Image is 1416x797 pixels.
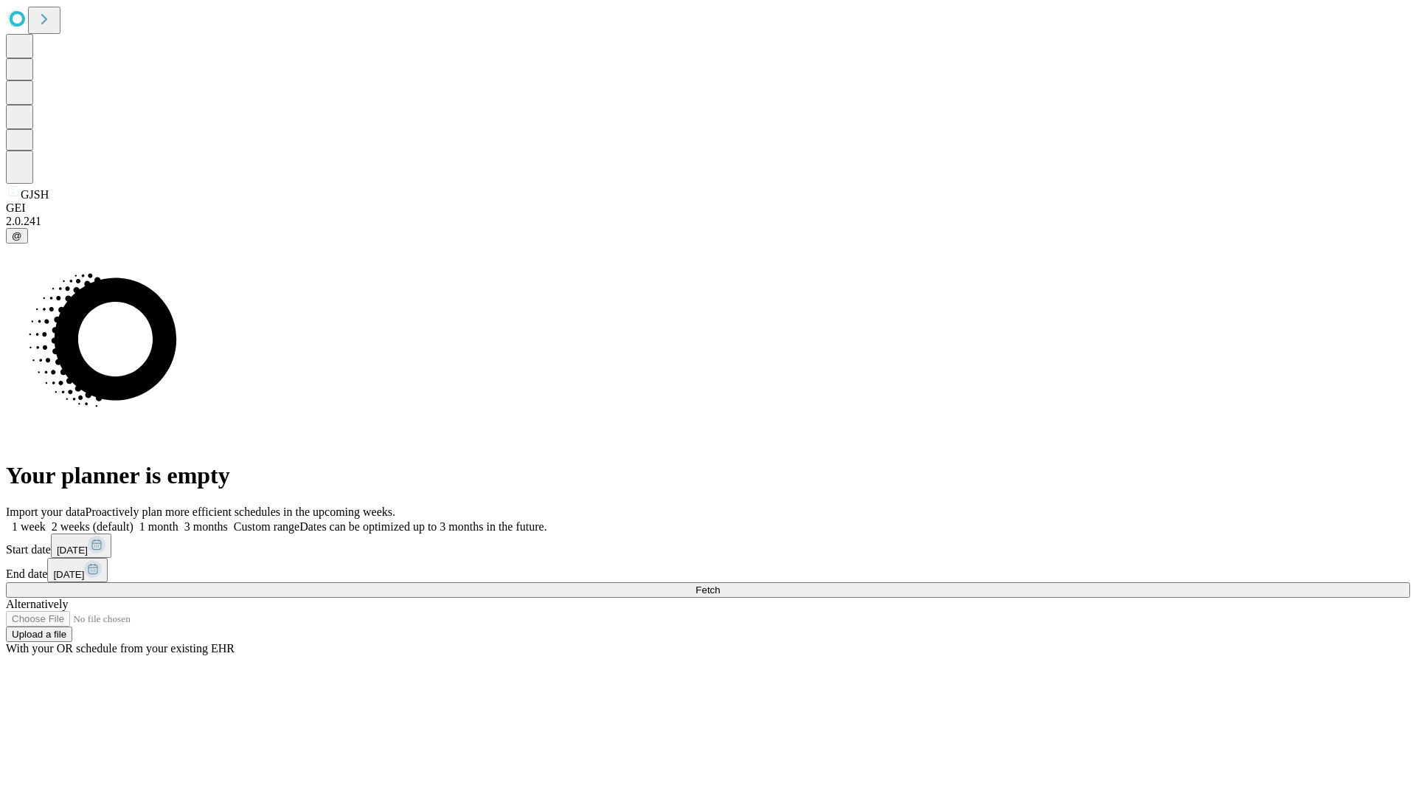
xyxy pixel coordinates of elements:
span: 3 months [184,520,228,533]
span: [DATE] [57,545,88,556]
span: Proactively plan more efficient schedules in the upcoming weeks. [86,506,395,518]
div: GEI [6,201,1410,215]
div: 2.0.241 [6,215,1410,228]
h1: Your planner is empty [6,462,1410,489]
button: [DATE] [51,534,111,558]
span: GJSH [21,188,49,201]
span: @ [12,230,22,241]
span: Dates can be optimized up to 3 months in the future. [299,520,546,533]
span: [DATE] [53,569,84,580]
span: Alternatively [6,598,68,610]
span: With your OR schedule from your existing EHR [6,642,235,655]
span: 1 month [139,520,178,533]
span: 2 weeks (default) [52,520,133,533]
span: Import your data [6,506,86,518]
button: [DATE] [47,558,108,582]
span: Custom range [234,520,299,533]
span: Fetch [695,584,720,596]
div: Start date [6,534,1410,558]
button: Fetch [6,582,1410,598]
button: @ [6,228,28,244]
span: 1 week [12,520,46,533]
div: End date [6,558,1410,582]
button: Upload a file [6,627,72,642]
